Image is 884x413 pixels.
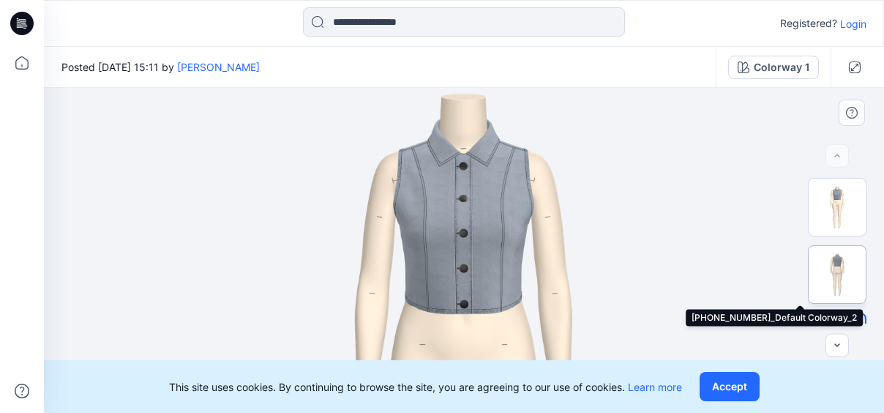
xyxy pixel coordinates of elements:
[754,59,809,75] div: Colorway 1
[301,88,626,413] img: eyJhbGciOiJIUzI1NiIsImtpZCI6IjAiLCJzbHQiOiJzZXMiLCJ0eXAiOiJKV1QifQ.eyJkYXRhIjp7InR5cGUiOiJzdG9yYW...
[169,379,682,395] p: This site uses cookies. By continuing to browse the site, you are agreeing to our use of cookies.
[809,179,866,236] img: 25-43-238_Default Colorway_1
[177,61,260,73] a: [PERSON_NAME]
[628,381,682,393] a: Learn more
[700,372,760,401] button: Accept
[809,314,865,370] img: 25-43-238_Default Colorway_3
[840,16,866,31] p: Login
[780,15,837,32] p: Registered?
[61,59,260,75] span: Posted [DATE] 15:11 by
[728,56,819,79] button: Colorway 1
[809,246,866,303] img: 25-43-238_Default Colorway_2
